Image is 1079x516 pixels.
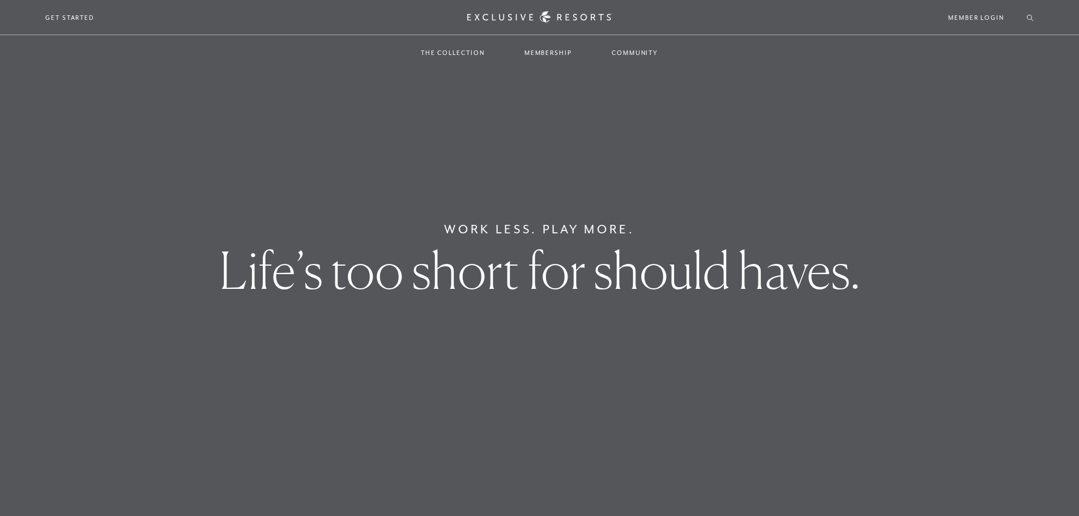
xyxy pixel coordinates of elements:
a: The Collection [410,36,496,69]
h6: Work Less. Play More. [444,220,635,238]
a: Community [600,36,669,69]
a: Member Login [948,12,1004,23]
a: Membership [513,36,583,69]
h1: Life’s too short for should haves. [219,245,860,296]
a: Get Started [45,12,95,23]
